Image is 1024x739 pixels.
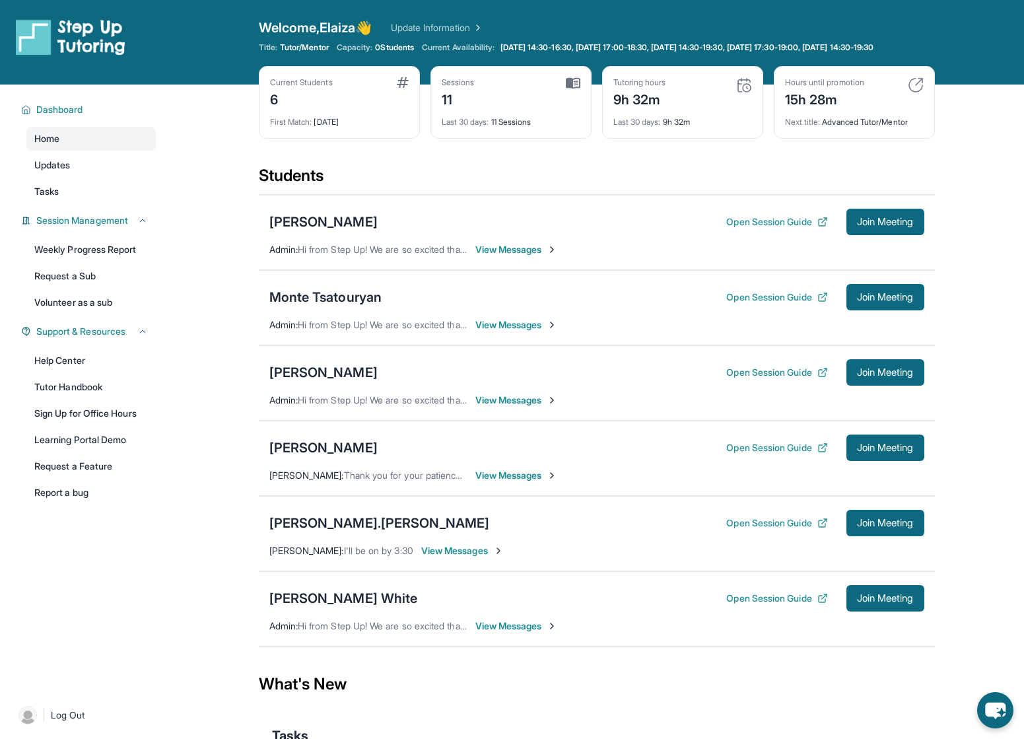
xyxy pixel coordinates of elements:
span: View Messages [421,544,504,557]
a: Request a Feature [26,454,156,478]
span: First Match : [270,117,312,127]
a: Tasks [26,180,156,203]
div: Monte Tsatouryan [269,288,382,306]
img: card [908,77,924,93]
span: 0 Students [375,42,414,53]
div: What's New [259,655,935,713]
a: Volunteer as a sub [26,291,156,314]
button: Join Meeting [846,585,924,612]
img: user-img [18,706,37,724]
span: Last 30 days : [613,117,661,127]
span: Thank you for your patience as well [344,470,493,481]
span: Join Meeting [857,519,914,527]
a: [DATE] 14:30-16:30, [DATE] 17:00-18:30, [DATE] 14:30-19:30, [DATE] 17:30-19:00, [DATE] 14:30-19:30 [498,42,877,53]
img: Chevron-Right [493,545,504,556]
button: Open Session Guide [726,215,827,229]
div: 9h 32m [613,88,666,109]
div: 9h 32m [613,109,752,127]
div: [PERSON_NAME].[PERSON_NAME] [269,514,490,532]
div: [PERSON_NAME] [269,363,378,382]
button: Open Session Guide [726,592,827,605]
img: card [736,77,752,93]
span: Capacity: [337,42,373,53]
div: [PERSON_NAME] [269,439,378,457]
a: Weekly Progress Report [26,238,156,262]
a: Tutor Handbook [26,375,156,399]
span: [DATE] 14:30-16:30, [DATE] 17:00-18:30, [DATE] 14:30-19:30, [DATE] 17:30-19:00, [DATE] 14:30-19:30 [500,42,874,53]
span: Next title : [785,117,821,127]
div: Advanced Tutor/Mentor [785,109,924,127]
span: Title: [259,42,277,53]
span: View Messages [475,469,558,482]
button: Join Meeting [846,209,924,235]
span: View Messages [475,318,558,332]
button: chat-button [977,692,1013,728]
img: Chevron-Right [547,621,557,631]
div: 6 [270,88,333,109]
img: logo [16,18,125,55]
a: Update Information [391,21,483,34]
span: Join Meeting [857,369,914,376]
a: Report a bug [26,481,156,505]
div: Current Students [270,77,333,88]
button: Open Session Guide [726,441,827,454]
span: Tasks [34,185,59,198]
span: Join Meeting [857,293,914,301]
div: [DATE] [270,109,409,127]
a: Help Center [26,349,156,372]
img: Chevron Right [470,21,483,34]
span: Admin : [269,394,298,405]
button: Join Meeting [846,359,924,386]
img: Chevron-Right [547,395,557,405]
div: 11 [442,88,475,109]
button: Join Meeting [846,435,924,461]
button: Join Meeting [846,510,924,536]
span: Log Out [51,709,85,722]
span: Admin : [269,319,298,330]
a: Updates [26,153,156,177]
button: Open Session Guide [726,291,827,304]
span: Dashboard [36,103,83,116]
span: Tutor/Mentor [280,42,329,53]
div: Hours until promotion [785,77,864,88]
span: Admin : [269,620,298,631]
div: 11 Sessions [442,109,580,127]
span: Session Management [36,214,128,227]
img: Chevron-Right [547,244,557,255]
span: Current Availability: [422,42,495,53]
a: Home [26,127,156,151]
a: Learning Portal Demo [26,428,156,452]
span: Join Meeting [857,218,914,226]
a: |Log Out [13,701,156,730]
img: card [566,77,580,89]
img: card [397,77,409,88]
img: Chevron-Right [547,470,557,481]
div: Students [259,165,935,194]
span: Last 30 days : [442,117,489,127]
span: [PERSON_NAME] : [269,545,344,556]
div: Sessions [442,77,475,88]
span: View Messages [475,243,558,256]
button: Dashboard [31,103,148,116]
a: Request a Sub [26,264,156,288]
button: Support & Resources [31,325,148,338]
div: 15h 28m [785,88,864,109]
span: [PERSON_NAME] : [269,470,344,481]
span: View Messages [475,394,558,407]
span: | [42,707,46,723]
span: Admin : [269,244,298,255]
div: Tutoring hours [613,77,666,88]
span: Welcome, Elaiza 👋 [259,18,372,37]
div: [PERSON_NAME] White [269,589,418,608]
span: Join Meeting [857,594,914,602]
span: Join Meeting [857,444,914,452]
span: I'll be on by 3:30 [344,545,413,556]
span: View Messages [475,619,558,633]
span: Updates [34,158,71,172]
span: Home [34,132,59,145]
a: Sign Up for Office Hours [26,402,156,425]
div: [PERSON_NAME] [269,213,378,231]
span: Support & Resources [36,325,125,338]
button: Join Meeting [846,284,924,310]
img: Chevron-Right [547,320,557,330]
